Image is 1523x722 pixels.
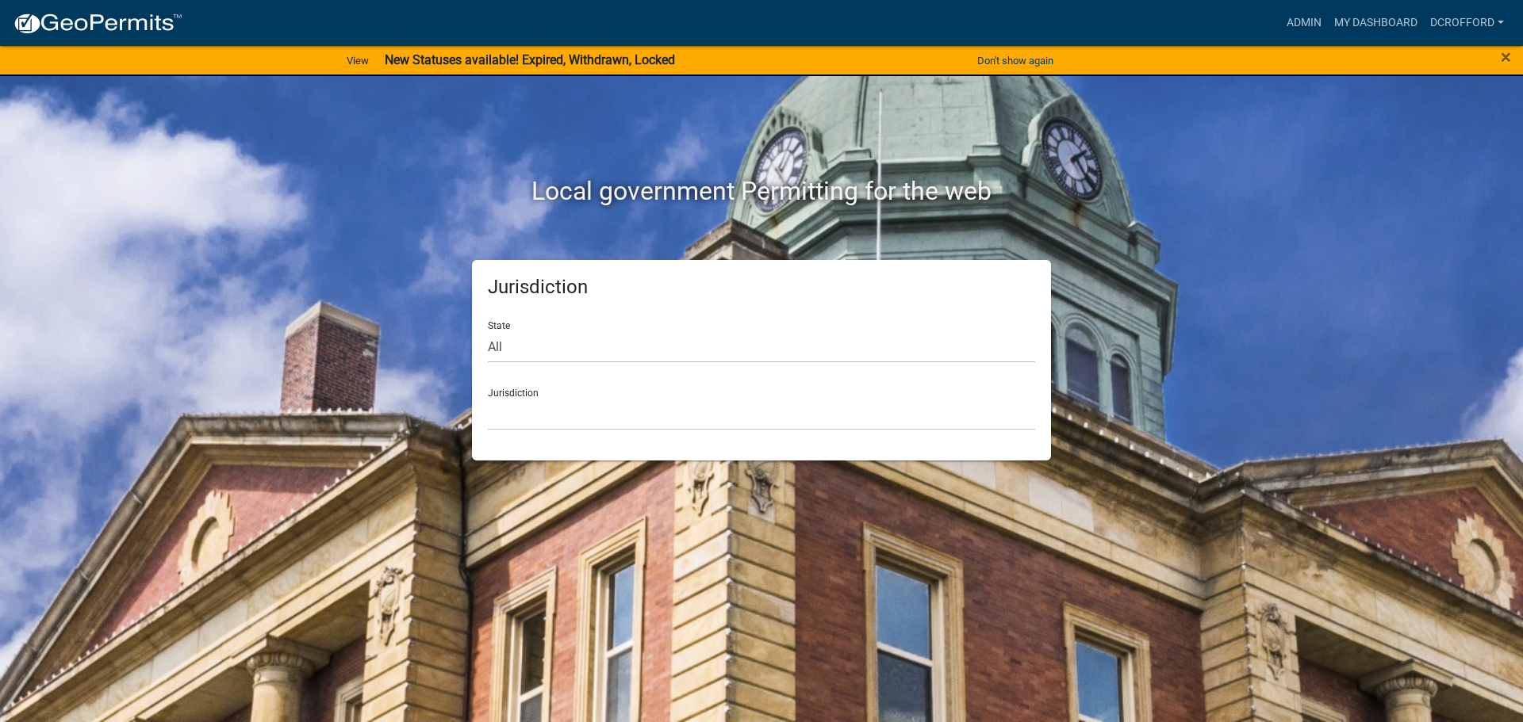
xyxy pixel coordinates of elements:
a: My Dashboard [1328,8,1424,38]
a: dcrofford [1424,8,1510,38]
span: × [1501,46,1511,68]
a: Admin [1280,8,1328,38]
button: Don't show again [971,48,1060,74]
h2: Local government Permitting for the web [321,176,1202,206]
h5: Jurisdiction [488,276,1035,299]
a: View [340,48,375,74]
button: Close [1501,48,1511,67]
strong: New Statuses available! Expired, Withdrawn, Locked [385,52,675,67]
